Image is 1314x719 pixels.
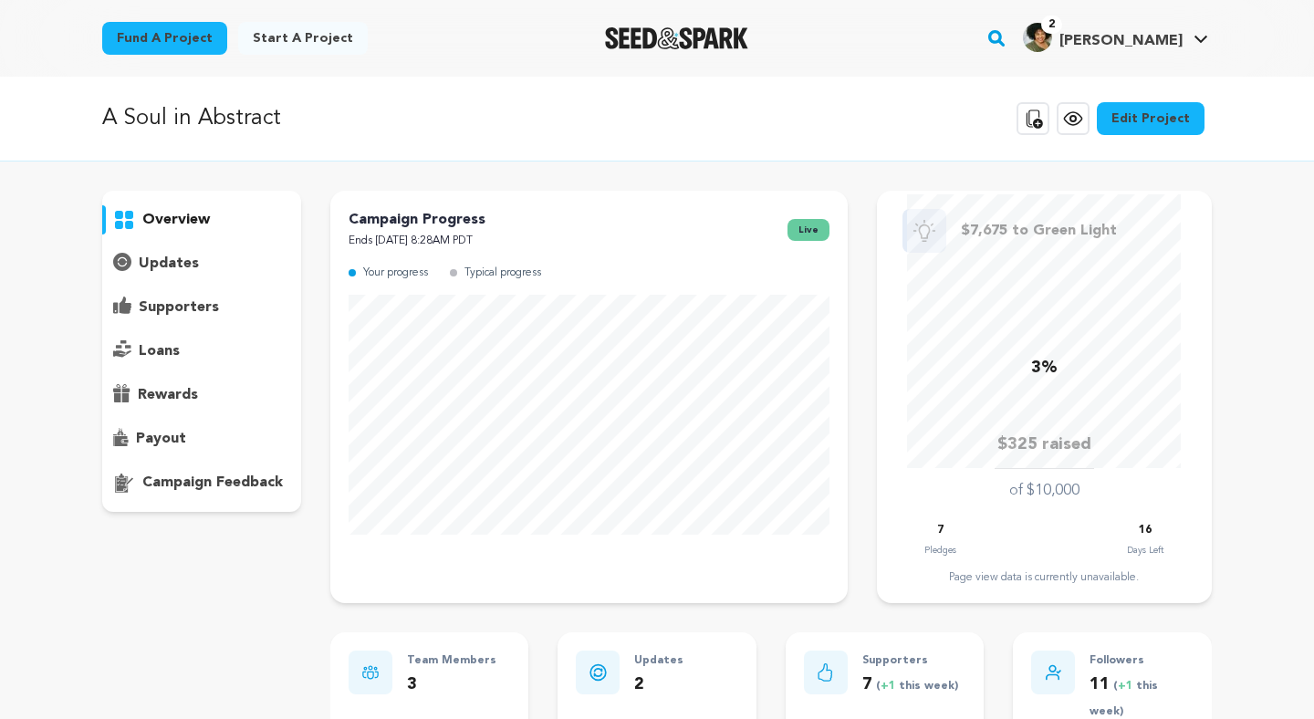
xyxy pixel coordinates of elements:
[787,219,829,241] span: live
[872,681,958,692] span: ( this week)
[1118,681,1136,692] span: +1
[349,209,485,231] p: Campaign Progress
[1041,16,1062,34] span: 2
[1097,102,1204,135] a: Edit Project
[1090,681,1158,718] span: ( this week)
[102,468,301,497] button: campaign feedback
[102,337,301,366] button: loans
[634,651,683,672] p: Updates
[924,541,956,559] p: Pledges
[407,672,496,698] p: 3
[238,22,368,55] a: Start a project
[1009,480,1079,502] p: of $10,000
[142,209,210,231] p: overview
[634,672,683,698] p: 2
[102,293,301,322] button: supporters
[1090,651,1194,672] p: Followers
[102,22,227,55] a: Fund a project
[937,520,944,541] p: 7
[862,651,958,672] p: Supporters
[139,340,180,362] p: loans
[464,263,541,284] p: Typical progress
[102,249,301,278] button: updates
[139,253,199,275] p: updates
[605,27,748,49] a: Seed&Spark Homepage
[407,651,496,672] p: Team Members
[1019,19,1212,57] span: Sophia F.'s Profile
[139,297,219,318] p: supporters
[1023,23,1183,52] div: Sophia F.'s Profile
[136,428,186,450] p: payout
[363,263,428,284] p: Your progress
[102,380,301,410] button: rewards
[605,27,748,49] img: Seed&Spark Logo Dark Mode
[1023,23,1052,52] img: SRFW%20Black%20Fro%206e.jpg
[102,424,301,453] button: payout
[349,231,485,252] p: Ends [DATE] 8:28AM PDT
[1139,520,1152,541] p: 16
[1019,19,1212,52] a: Sophia F.'s Profile
[862,672,958,698] p: 7
[142,472,283,494] p: campaign feedback
[1031,355,1058,381] p: 3%
[895,570,1194,585] div: Page view data is currently unavailable.
[1127,541,1163,559] p: Days Left
[881,681,899,692] span: +1
[102,102,281,135] p: A Soul in Abstract
[102,205,301,234] button: overview
[138,384,198,406] p: rewards
[1059,34,1183,48] span: [PERSON_NAME]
